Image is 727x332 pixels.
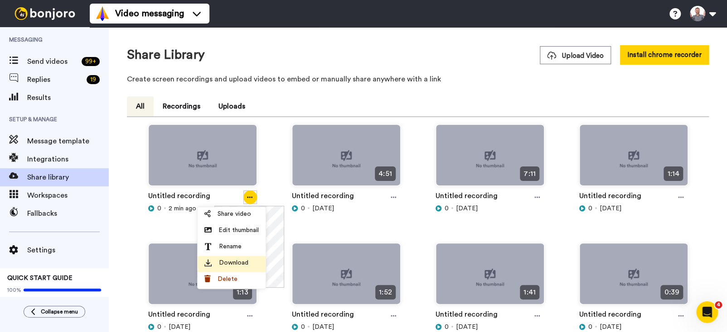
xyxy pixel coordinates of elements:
[445,323,449,332] span: 0
[7,286,21,294] span: 100%
[7,275,73,281] span: QUICK START GUIDE
[157,323,161,332] span: 0
[436,309,498,323] a: Untitled recording
[27,172,109,183] span: Share library
[292,323,401,332] div: [DATE]
[218,275,237,284] span: Delete
[579,204,688,213] div: [DATE]
[148,190,210,204] a: Untitled recording
[292,309,354,323] a: Untitled recording
[436,323,544,332] div: [DATE]
[520,166,539,181] span: 7:11
[292,243,400,312] img: no-thumbnail.jpg
[157,204,161,213] span: 0
[41,308,78,315] span: Collapse menu
[547,51,604,61] span: Upload Video
[154,96,209,116] button: Recordings
[588,323,592,332] span: 0
[148,204,257,213] div: 2 min ago
[620,45,709,65] button: Install chrome recorder
[27,92,109,103] span: Results
[375,166,395,181] span: 4:51
[436,190,498,204] a: Untitled recording
[27,74,83,85] span: Replies
[27,190,109,201] span: Workspaces
[219,242,242,251] span: Rename
[579,309,641,323] a: Untitled recording
[445,204,449,213] span: 0
[27,136,109,147] span: Message template
[27,208,109,219] span: Fallbacks
[660,285,683,299] span: 0:39
[95,6,110,21] img: vm-color.svg
[233,285,252,299] span: 1:13
[148,309,210,323] a: Untitled recording
[127,74,709,85] p: Create screen recordings and upload videos to embed or manually share anywhere with a link
[87,75,100,84] div: 19
[696,301,718,323] iframe: Intercom live chat
[292,204,401,213] div: [DATE]
[580,125,688,193] img: no-thumbnail.jpg
[715,301,722,308] span: 4
[436,204,544,213] div: [DATE]
[292,125,400,193] img: no-thumbnail.jpg
[301,204,305,213] span: 0
[27,154,109,165] span: Integrations
[209,96,254,116] button: Uploads
[127,96,154,116] button: All
[127,48,205,62] h1: Share Library
[436,243,544,312] img: no-thumbnail.jpg
[11,7,79,20] img: bj-logo-header-white.svg
[24,306,85,318] button: Collapse menu
[219,258,248,267] span: Download
[579,323,688,332] div: [DATE]
[588,204,592,213] span: 0
[301,323,305,332] span: 0
[436,125,544,193] img: no-thumbnail.jpg
[115,7,184,20] span: Video messaging
[580,243,688,312] img: no-thumbnail.jpg
[149,243,257,312] img: no-thumbnail.jpg
[218,209,251,218] span: Share video
[292,190,354,204] a: Untitled recording
[27,245,109,256] span: Settings
[218,226,259,235] span: Edit thumbnail
[520,285,539,299] span: 1:41
[82,57,100,66] div: 99 +
[375,285,395,299] span: 1:52
[579,190,641,204] a: Untitled recording
[664,166,683,181] span: 1:14
[540,46,611,64] button: Upload Video
[148,323,257,332] div: [DATE]
[27,56,78,67] span: Send videos
[149,125,257,193] img: no-thumbnail.jpg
